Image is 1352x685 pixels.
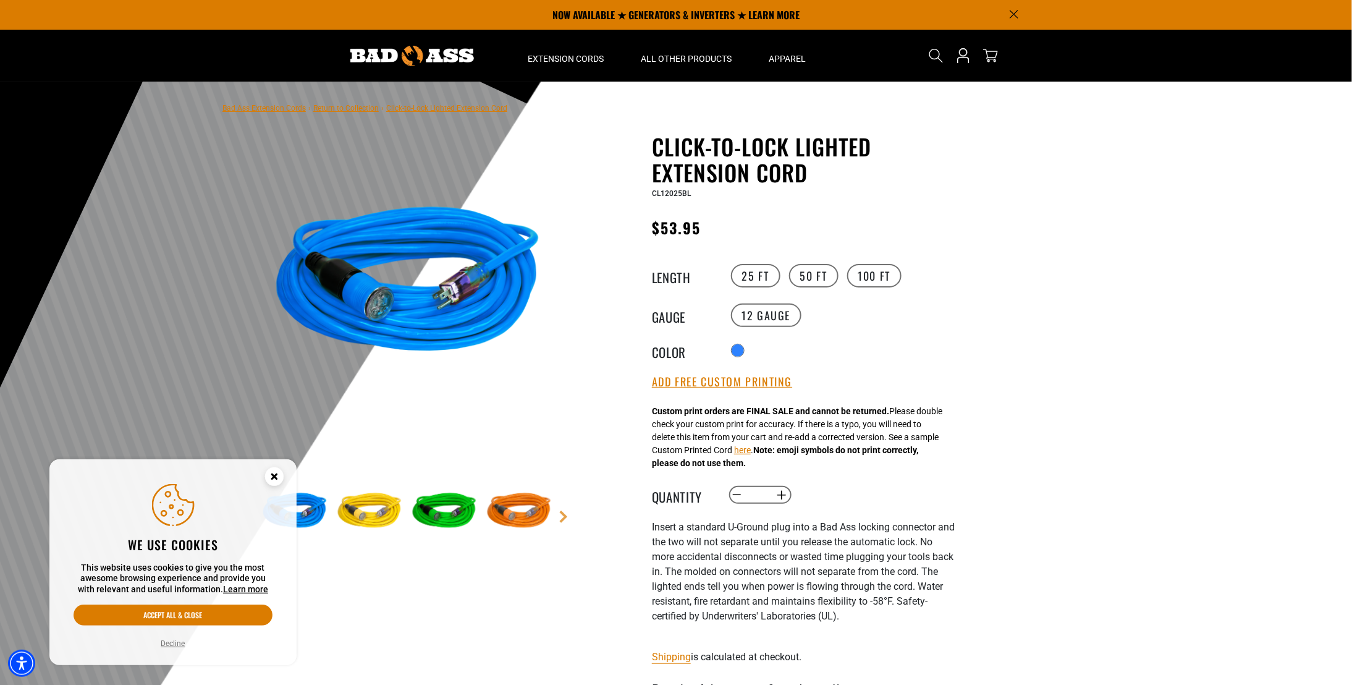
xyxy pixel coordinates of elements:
[652,268,714,284] legend: Length
[74,605,273,626] button: Accept all & close
[750,30,824,82] summary: Apparel
[350,46,474,66] img: Bad Ass Extension Cords
[8,650,35,677] div: Accessibility Menu
[622,30,750,82] summary: All Other Products
[74,563,273,595] p: This website uses cookies to give you the most awesome browsing experience and provide you with r...
[734,444,751,457] button: here
[652,405,942,470] div: Please double check your custom print for accuracy. If there is a typo, you will need to delete t...
[652,651,691,663] a: Shipping
[386,104,507,113] span: Click-to-Lock Lighted Extension Cord
[74,537,273,553] h2: We use cookies
[408,476,480,548] img: green
[926,46,946,66] summary: Search
[731,304,802,327] label: 12 Gauge
[847,264,902,287] label: 100 FT
[652,134,955,185] h1: Click-to-Lock Lighted Extension Cord
[334,476,405,548] img: yellow
[381,104,384,113] span: ›
[652,307,714,323] legend: Gauge
[222,100,507,115] nav: breadcrumbs
[652,445,918,468] strong: Note: emoji symbols do not print correctly, please do not use them.
[789,264,839,287] label: 50 FT
[528,53,604,64] span: Extension Cords
[652,521,955,622] span: nsert a standard U-Ground plug into a Bad Ass locking connector and the two will not separate unt...
[308,104,311,113] span: ›
[313,104,379,113] a: Return to Collection
[222,104,306,113] a: Bad Ass Extension Cords
[652,342,714,359] legend: Color
[652,189,691,198] span: CL12025BL
[483,476,555,548] img: orange
[557,511,570,523] a: Next
[652,216,701,239] span: $53.95
[223,584,268,594] a: This website uses cookies to give you the most awesome browsing experience and provide you with r...
[641,53,732,64] span: All Other Products
[509,30,622,82] summary: Extension Cords
[652,520,955,639] div: I
[652,375,792,389] button: Add Free Custom Printing
[652,487,714,503] label: Quantity
[158,637,189,650] button: Decline
[652,649,955,665] div: is calculated at checkout.
[652,406,889,416] strong: Custom print orders are FINAL SALE and cannot be returned.
[259,136,557,434] img: blue
[769,53,806,64] span: Apparel
[49,459,297,666] aside: Cookie Consent
[731,264,780,287] label: 25 FT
